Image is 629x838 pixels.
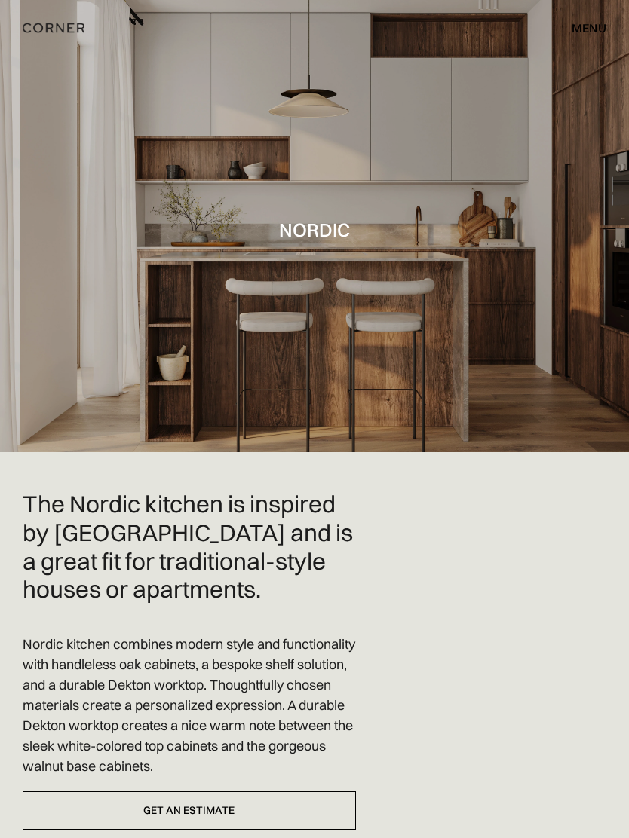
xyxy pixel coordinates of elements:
a: home [23,18,149,38]
div: menu [557,15,606,41]
div: menu [572,22,606,34]
h1: Nordic [279,219,350,240]
h2: The Nordic kitchen is inspired by [GEOGRAPHIC_DATA] and is a great fit for traditional-style hous... [23,490,356,604]
p: Nordic kitchen combines modern style and functionality with handleless oak cabinets, a bespoke sh... [23,634,356,776]
a: Get an estimate [23,791,356,830]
